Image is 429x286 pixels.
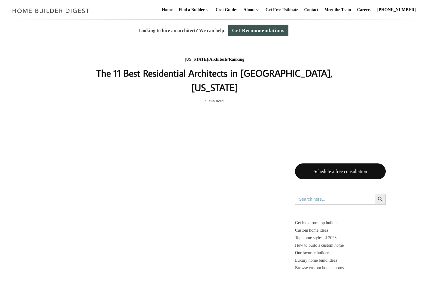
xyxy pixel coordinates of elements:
h1: The 11 Best Residential Architects in [GEOGRAPHIC_DATA], [US_STATE] [95,66,334,95]
a: [PHONE_NUMBER] [375,0,418,20]
a: [US_STATE] [185,57,208,62]
a: Ranking [229,57,244,62]
a: Meet the Team [322,0,354,20]
a: Find a Builder [176,0,205,20]
a: About [241,0,254,20]
div: / / [95,56,334,63]
img: Home Builder Digest [10,5,92,17]
a: Architects [209,57,228,62]
span: 9 Min Read [205,98,224,104]
a: Cost Guides [213,0,240,20]
a: Get Recommendations [228,25,288,36]
a: Get Free Estimate [263,0,301,20]
a: Careers [355,0,374,20]
a: Home [160,0,175,20]
a: Contact [302,0,321,20]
